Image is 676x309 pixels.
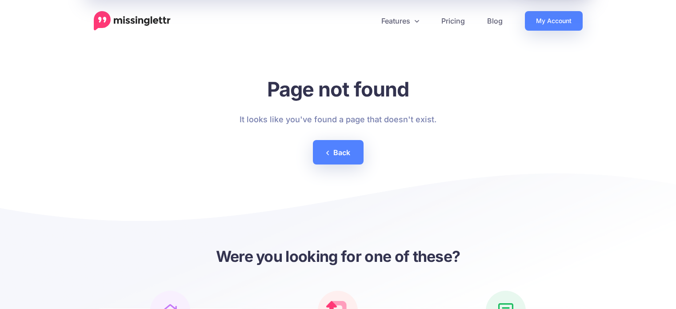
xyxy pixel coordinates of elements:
h3: Were you looking for one of these? [94,246,583,266]
a: Blog [476,11,514,31]
a: Features [370,11,430,31]
a: My Account [525,11,583,31]
h1: Page not found [240,77,436,101]
p: It looks like you've found a page that doesn't exist. [240,112,436,127]
a: Pricing [430,11,476,31]
a: Back [313,140,364,165]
